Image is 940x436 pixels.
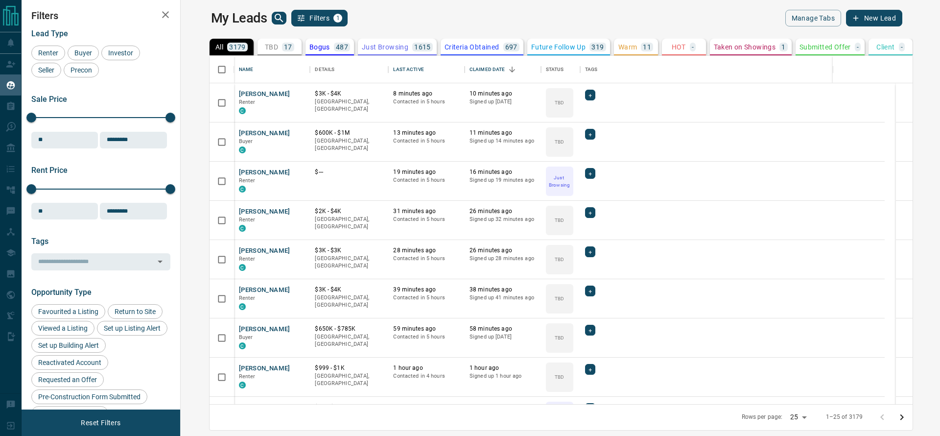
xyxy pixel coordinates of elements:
[239,90,290,99] button: [PERSON_NAME]
[585,286,595,296] div: +
[100,324,164,332] span: Set up Listing Alert
[393,216,460,223] p: Contacted in 5 hours
[35,308,102,315] span: Favourited a Listing
[585,246,595,257] div: +
[470,207,536,216] p: 26 minutes ago
[470,56,505,83] div: Claimed Date
[334,15,341,22] span: 1
[239,99,256,105] span: Renter
[505,44,517,50] p: 697
[470,90,536,98] p: 10 minutes ago
[153,255,167,268] button: Open
[31,338,106,353] div: Set up Building Alert
[31,10,170,22] h2: Filters
[31,355,108,370] div: Reactivated Account
[742,413,783,421] p: Rows per page:
[68,46,99,60] div: Buyer
[272,12,286,24] button: search button
[470,129,536,137] p: 11 minutes ago
[901,44,903,50] p: -
[588,208,592,218] span: +
[393,294,460,302] p: Contacted in 5 hours
[585,364,595,375] div: +
[239,334,253,340] span: Buyer
[580,56,885,83] div: Tags
[846,10,902,26] button: New Lead
[585,403,595,414] div: +
[393,90,460,98] p: 8 minutes ago
[239,373,256,380] span: Renter
[315,56,334,83] div: Details
[546,56,564,83] div: Status
[315,255,383,270] p: [GEOGRAPHIC_DATA], [GEOGRAPHIC_DATA]
[585,129,595,140] div: +
[315,216,383,231] p: [GEOGRAPHIC_DATA], [GEOGRAPHIC_DATA]
[31,63,61,77] div: Seller
[555,334,564,341] p: TBD
[315,98,383,113] p: [GEOGRAPHIC_DATA], [GEOGRAPHIC_DATA]
[35,324,91,332] span: Viewed a Listing
[239,325,290,334] button: [PERSON_NAME]
[555,256,564,263] p: TBD
[470,255,536,263] p: Signed up 28 minutes ago
[393,255,460,263] p: Contacted in 5 hours
[67,66,95,74] span: Precon
[505,63,519,76] button: Sort
[284,44,292,50] p: 17
[618,44,637,50] p: Warm
[393,364,460,372] p: 1 hour ago
[393,333,460,341] p: Contacted in 5 hours
[31,321,94,336] div: Viewed a Listing
[239,403,290,412] button: [PERSON_NAME]
[393,176,460,184] p: Contacted in 5 hours
[315,129,383,137] p: $600K - $1M
[588,247,592,257] span: +
[588,404,592,413] span: +
[672,44,686,50] p: HOT
[588,286,592,296] span: +
[31,95,67,104] span: Sale Price
[585,56,598,83] div: Tags
[315,403,383,412] p: $2K - $4K
[470,168,536,176] p: 16 minutes ago
[239,342,246,349] div: condos.ca
[229,44,246,50] p: 3179
[31,288,92,297] span: Opportunity Type
[857,44,859,50] p: -
[585,207,595,218] div: +
[315,294,383,309] p: [GEOGRAPHIC_DATA], [GEOGRAPHIC_DATA]
[470,403,536,412] p: 1 hour ago
[239,295,256,301] span: Renter
[555,373,564,381] p: TBD
[315,372,383,388] p: [GEOGRAPHIC_DATA], [GEOGRAPHIC_DATA]
[465,56,541,83] div: Claimed Date
[470,364,536,372] p: 1 hour ago
[470,137,536,145] p: Signed up 14 minutes ago
[799,44,851,50] p: Submitted Offer
[470,176,536,184] p: Signed up 19 minutes ago
[35,376,100,384] span: Requested an Offer
[265,44,278,50] p: TBD
[588,364,592,374] span: +
[35,341,102,349] span: Set up Building Alert
[239,107,246,114] div: condos.ca
[239,146,246,153] div: condos.ca
[555,99,564,106] p: TBD
[97,321,167,336] div: Set up Listing Alert
[588,325,592,335] span: +
[239,382,246,388] div: condos.ca
[101,46,140,60] div: Investor
[74,414,127,431] button: Reset Filters
[64,63,99,77] div: Precon
[239,246,290,256] button: [PERSON_NAME]
[585,90,595,100] div: +
[470,216,536,223] p: Signed up 32 minutes ago
[393,246,460,255] p: 28 minutes ago
[555,217,564,224] p: TBD
[541,56,580,83] div: Status
[555,138,564,145] p: TBD
[215,44,223,50] p: All
[393,325,460,333] p: 59 minutes ago
[393,137,460,145] p: Contacted in 5 hours
[108,304,163,319] div: Return to Site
